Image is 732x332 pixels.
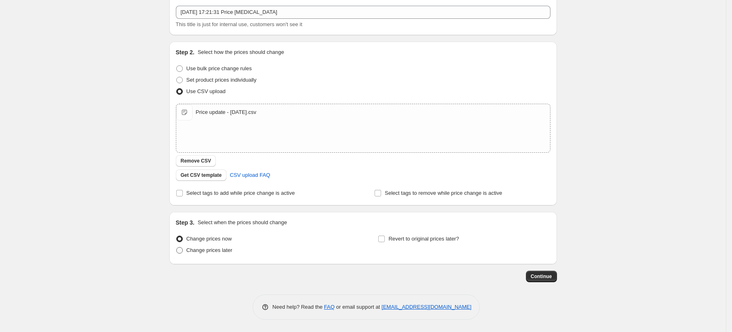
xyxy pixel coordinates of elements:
[176,155,216,167] button: Remove CSV
[176,169,227,181] button: Get CSV template
[186,65,252,71] span: Use bulk price change rules
[388,236,459,242] span: Revert to original prices later?
[197,48,284,56] p: Select how the prices should change
[324,304,335,310] a: FAQ
[186,247,233,253] span: Change prices later
[181,158,211,164] span: Remove CSV
[186,77,257,83] span: Set product prices individually
[196,108,257,116] div: Price update - [DATE].csv
[385,190,502,196] span: Select tags to remove while price change is active
[176,48,195,56] h2: Step 2.
[335,304,382,310] span: or email support at
[230,171,270,179] span: CSV upload FAQ
[526,271,557,282] button: Continue
[382,304,471,310] a: [EMAIL_ADDRESS][DOMAIN_NAME]
[273,304,324,310] span: Need help? Read the
[176,6,550,19] input: 30% off holiday sale
[186,190,295,196] span: Select tags to add while price change is active
[176,218,195,227] h2: Step 3.
[176,21,302,27] span: This title is just for internal use, customers won't see it
[181,172,222,178] span: Get CSV template
[186,236,232,242] span: Change prices now
[531,273,552,280] span: Continue
[225,169,275,182] a: CSV upload FAQ
[197,218,287,227] p: Select when the prices should change
[186,88,226,94] span: Use CSV upload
